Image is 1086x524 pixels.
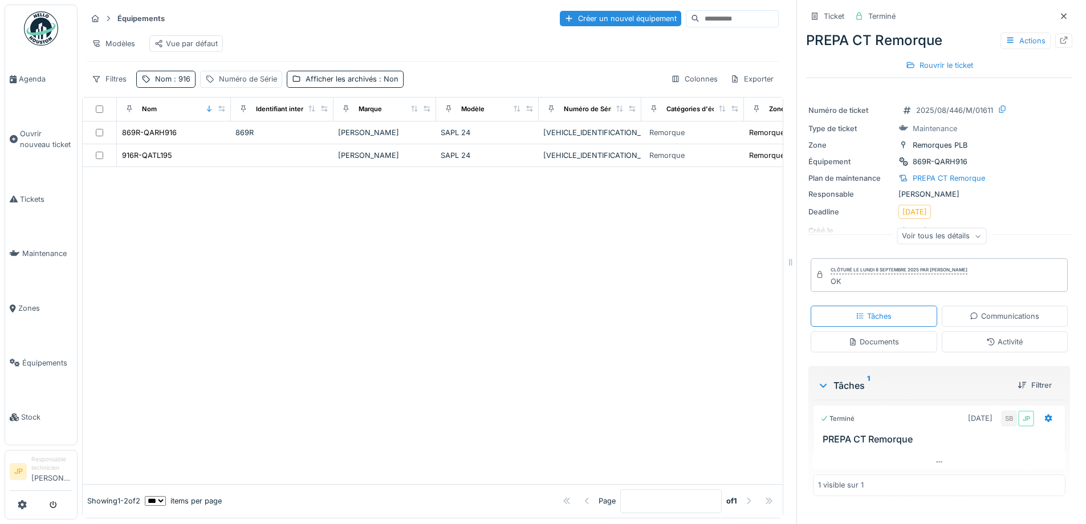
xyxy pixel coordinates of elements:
[19,74,72,84] span: Agenda
[818,480,864,490] div: 1 visible sur 1
[820,414,855,424] div: Terminé
[1000,33,1051,49] div: Actions
[377,75,398,83] span: : Non
[338,127,432,138] div: [PERSON_NAME]
[235,127,329,138] div: 869R
[87,35,140,52] div: Modèles
[461,104,485,114] div: Modèle
[22,358,72,368] span: Équipements
[543,150,637,161] div: [VEHICLE_IDENTIFICATION_NUMBER]
[359,104,382,114] div: Marque
[172,75,190,83] span: : 916
[122,150,172,161] div: 916R-QATL195
[831,266,967,274] div: Clôturé le lundi 8 septembre 2025 par [PERSON_NAME]
[856,311,892,322] div: Tâches
[649,127,685,138] div: Remorque
[564,104,616,114] div: Numéro de Série
[808,189,894,200] div: Responsable
[806,30,1072,51] div: PREPA CT Remorque
[122,127,177,138] div: 869R-QARH916
[599,495,616,506] div: Page
[867,379,870,392] sup: 1
[808,173,894,184] div: Plan de maintenance
[145,495,222,506] div: items per page
[306,74,398,84] div: Afficher les archivés
[808,156,894,167] div: Équipement
[725,71,779,87] div: Exporter
[5,281,77,336] a: Zones
[256,104,311,114] div: Identifiant interne
[823,434,1060,445] h3: PREPA CT Remorque
[219,74,277,84] div: Numéro de Série
[5,336,77,391] a: Équipements
[5,390,77,445] a: Stock
[916,105,993,116] div: 2025/08/446/M/01611
[87,71,132,87] div: Filtres
[808,189,1070,200] div: [PERSON_NAME]
[142,104,157,114] div: Nom
[560,11,681,26] div: Créer un nouvel équipement
[87,495,140,506] div: Showing 1 - 2 of 2
[31,455,72,488] li: [PERSON_NAME]
[5,107,77,172] a: Ouvrir nouveau ticket
[1018,411,1034,426] div: JP
[10,463,27,480] li: JP
[24,11,58,46] img: Badge_color-CXgf-gQk.svg
[441,127,534,138] div: SAPL 24
[5,226,77,281] a: Maintenance
[913,140,967,151] div: Remorques PLB
[155,74,190,84] div: Nom
[913,156,967,167] div: 869R-QARH916
[868,11,896,22] div: Terminé
[338,150,432,161] div: [PERSON_NAME]
[21,412,72,423] span: Stock
[901,58,978,73] div: Rouvrir le ticket
[848,336,899,347] div: Documents
[824,11,844,22] div: Ticket
[808,206,894,217] div: Deadline
[113,13,169,24] strong: Équipements
[808,105,894,116] div: Numéro de ticket
[726,495,737,506] strong: of 1
[22,248,72,259] span: Maintenance
[808,140,894,151] div: Zone
[817,379,1008,392] div: Tâches
[902,206,927,217] div: [DATE]
[831,276,967,287] div: OK
[649,150,685,161] div: Remorque
[666,104,746,114] div: Catégories d'équipement
[666,71,723,87] div: Colonnes
[154,38,218,49] div: Vue par défaut
[543,127,637,138] div: [VEHICLE_IDENTIFICATION_NUMBER]
[18,303,72,314] span: Zones
[441,150,534,161] div: SAPL 24
[10,455,72,491] a: JP Responsable technicien[PERSON_NAME]
[970,311,1039,322] div: Communications
[913,123,957,134] div: Maintenance
[20,128,72,150] span: Ouvrir nouveau ticket
[968,413,993,424] div: [DATE]
[749,127,804,138] div: Remorques PLB
[1013,377,1056,393] div: Filtrer
[31,455,72,473] div: Responsable technicien
[5,52,77,107] a: Agenda
[986,336,1023,347] div: Activité
[897,228,986,245] div: Voir tous les détails
[769,104,785,114] div: Zone
[749,150,804,161] div: Remorques PLB
[20,194,72,205] span: Tickets
[1001,411,1017,426] div: SB
[913,173,985,184] div: PREPA CT Remorque
[808,123,894,134] div: Type de ticket
[5,172,77,227] a: Tickets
